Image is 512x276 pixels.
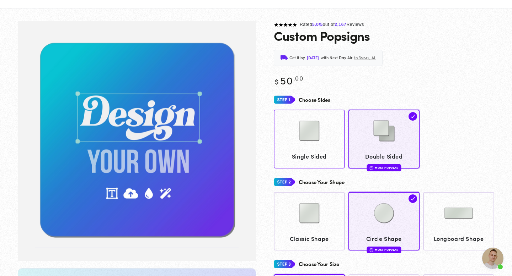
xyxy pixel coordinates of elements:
[321,54,352,61] span: with Next Day Air
[352,151,416,161] span: Double Sided
[307,54,319,61] span: [DATE]
[409,194,417,203] img: check.svg
[299,97,330,103] h4: Choose Sides
[289,54,305,61] span: Get it by
[367,164,401,171] div: Most Popular
[275,76,279,86] span: $
[354,54,376,61] span: to 35242, AL
[367,247,401,253] div: Most Popular
[18,21,256,261] img: Custom Popsigns
[292,113,327,149] img: Single Sided
[274,73,303,87] bdi: 50
[482,248,503,269] a: Open chat
[299,179,345,185] h4: Choose Your Shape
[335,22,346,27] span: 2,167
[369,165,373,170] img: fire.svg
[277,151,342,161] span: Single Sided
[369,247,373,252] img: fire.svg
[319,22,323,27] span: /5
[409,112,417,121] img: check.svg
[366,113,402,149] img: Double Sided
[277,233,342,244] span: Classic Shape
[18,21,256,261] media-gallery: Gallery Viewer
[274,28,370,43] h1: Custom Popsigns
[312,22,319,27] span: 5.0
[352,233,416,244] span: Circle Shape
[300,22,364,27] span: Rated out of Reviews
[423,192,494,250] a: Longboard Shape Longboard Shape
[274,192,345,250] a: Classic Shape Classic Shape
[348,192,420,250] a: Circle Shape Circle Shape Most Popular
[299,261,339,267] h4: Choose Your Size
[348,110,420,168] a: Double Sided Double Sided Most Popular
[274,110,345,168] a: Single Sided Single Sided
[427,233,491,244] span: Longboard Shape
[274,176,295,189] img: Step 2
[293,73,303,82] sup: .00
[441,195,476,231] img: Longboard Shape
[292,195,327,231] img: Classic Shape
[274,93,295,106] img: Step 1
[366,195,402,231] img: Circle Shape
[274,258,295,271] img: Step 3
